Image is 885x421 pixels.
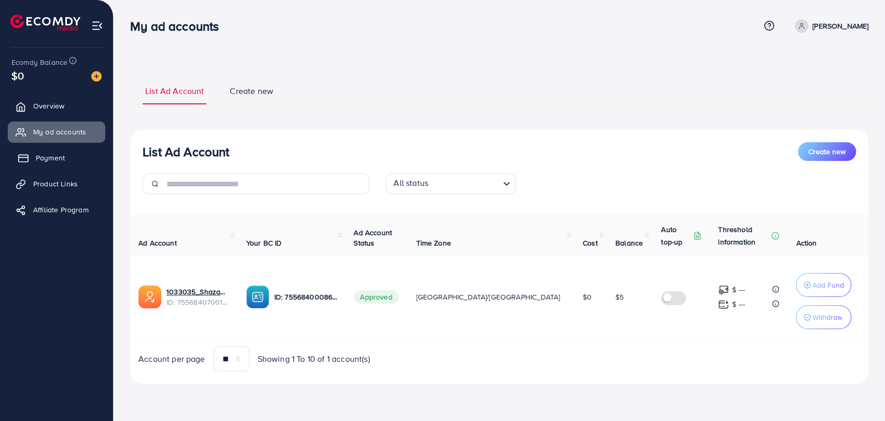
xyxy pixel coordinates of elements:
[354,227,392,248] span: Ad Account Status
[416,238,451,248] span: Time Zone
[246,238,282,248] span: Your BC ID
[386,173,515,194] div: Search for option
[8,96,105,116] a: Overview
[246,286,269,308] img: ic-ba-acc.ded83a64.svg
[8,199,105,220] a: Affiliate Program
[8,121,105,142] a: My ad accounts
[796,238,817,248] span: Action
[732,298,745,310] p: $ ---
[391,175,430,192] span: All status
[91,20,103,32] img: menu
[416,292,560,302] span: [GEOGRAPHIC_DATA]/[GEOGRAPHIC_DATA]
[583,238,598,248] span: Cost
[166,297,230,307] span: ID: 7556840700197797904
[138,238,177,248] span: Ad Account
[791,19,868,33] a: [PERSON_NAME]
[11,57,67,67] span: Ecomdy Balance
[732,283,745,296] p: $ ---
[812,20,868,32] p: [PERSON_NAME]
[812,311,842,323] p: Withdraw
[615,292,624,302] span: $5
[91,71,102,82] img: image
[33,179,78,189] span: Product Links
[796,273,851,297] button: Add Fund
[143,144,229,159] h3: List Ad Account
[431,175,499,192] input: Search for option
[718,223,769,248] p: Threshold information
[8,147,105,168] a: Payment
[808,146,846,157] span: Create new
[274,291,338,303] p: ID: 7556840008628568071
[130,19,227,34] h3: My ad accounts
[166,287,230,308] div: <span class='underline'>1033035_Shazamm_1759464095212</span></br>7556840700197797904
[138,353,205,365] span: Account per page
[796,305,851,329] button: Withdraw
[11,68,24,83] span: $0
[841,374,877,413] iframe: Chat
[661,223,691,248] p: Auto top-up
[230,85,273,97] span: Create new
[166,287,230,297] a: 1033035_Shazamm_1759464095212
[812,279,844,291] p: Add Fund
[718,284,729,295] img: top-up amount
[33,101,64,111] span: Overview
[798,142,856,161] button: Create new
[615,238,643,248] span: Balance
[33,127,86,137] span: My ad accounts
[8,173,105,194] a: Product Links
[354,290,398,304] span: Approved
[36,153,65,163] span: Payment
[258,353,370,365] span: Showing 1 To 10 of 1 account(s)
[145,85,204,97] span: List Ad Account
[33,205,89,215] span: Affiliate Program
[10,15,80,31] img: logo
[718,299,729,310] img: top-up amount
[138,286,161,308] img: ic-ads-acc.e4c84228.svg
[583,292,592,302] span: $0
